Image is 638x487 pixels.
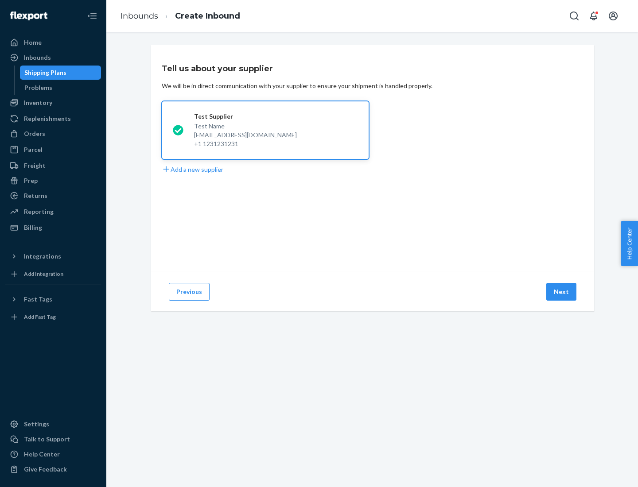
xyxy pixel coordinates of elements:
div: Freight [24,161,46,170]
div: Prep [24,176,38,185]
div: Add Integration [24,270,63,278]
div: Settings [24,420,49,429]
button: Next [546,283,576,301]
a: Returns [5,189,101,203]
div: Give Feedback [24,465,67,474]
div: Returns [24,191,47,200]
div: Shipping Plans [24,68,66,77]
a: Add Fast Tag [5,310,101,324]
button: Open notifications [585,7,603,25]
a: Freight [5,158,101,173]
div: Home [24,38,42,47]
a: Prep [5,174,101,188]
button: Give Feedback [5,462,101,476]
div: Reporting [24,207,54,216]
div: Fast Tags [24,295,52,304]
a: Talk to Support [5,432,101,446]
img: Flexport logo [10,12,47,20]
a: Help Center [5,447,101,461]
div: Integrations [24,252,61,261]
button: Fast Tags [5,292,101,306]
div: Parcel [24,145,43,154]
a: Inventory [5,96,101,110]
div: Replenishments [24,114,71,123]
a: Add Integration [5,267,101,281]
a: Inbounds [5,50,101,65]
div: Orders [24,129,45,138]
div: Help Center [24,450,60,459]
div: Problems [24,83,52,92]
h3: Tell us about your supplier [162,63,273,74]
a: Inbounds [121,11,158,21]
a: Parcel [5,143,101,157]
a: Orders [5,127,101,141]
button: Integrations [5,249,101,263]
button: Open account menu [604,7,622,25]
a: Reporting [5,205,101,219]
div: Talk to Support [24,435,70,444]
div: Add Fast Tag [24,313,56,321]
button: Help Center [621,221,638,266]
button: Close Navigation [83,7,101,25]
div: Inventory [24,98,52,107]
a: Home [5,35,101,50]
button: Open Search Box [565,7,583,25]
div: Inbounds [24,53,51,62]
a: Replenishments [5,112,101,126]
button: Previous [169,283,210,301]
ol: breadcrumbs [113,3,247,29]
a: Create Inbound [175,11,240,21]
a: Shipping Plans [20,66,101,80]
a: Problems [20,81,101,95]
div: Billing [24,223,42,232]
button: Add a new supplier [162,165,223,174]
a: Settings [5,417,101,431]
div: We will be in direct communication with your supplier to ensure your shipment is handled properly. [162,81,432,90]
a: Billing [5,220,101,235]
